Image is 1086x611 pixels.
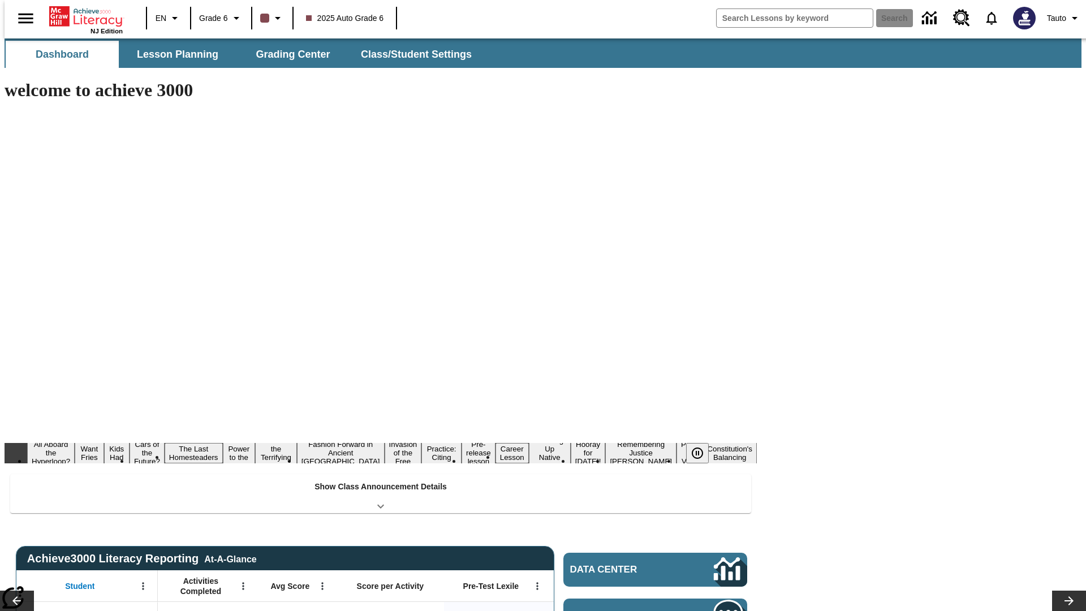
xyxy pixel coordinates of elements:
span: Grade 6 [199,12,228,24]
div: At-A-Glance [204,552,256,565]
div: Show Class Announcement Details [10,474,751,513]
button: Slide 2 Do You Want Fries With That? [75,426,104,480]
span: Student [65,581,94,591]
input: search field [717,9,873,27]
span: NJ Edition [90,28,123,35]
button: Slide 15 Remembering Justice O'Connor [605,438,676,467]
button: Open Menu [135,578,152,595]
a: Data Center [563,553,747,587]
img: Avatar [1013,7,1036,29]
span: Dashboard [36,48,89,61]
button: Dashboard [6,41,119,68]
button: Profile/Settings [1042,8,1086,28]
button: Open side menu [9,2,42,35]
span: Data Center [570,564,676,575]
a: Home [49,5,123,28]
button: Class/Student Settings [352,41,481,68]
button: Slide 11 Pre-release lesson [462,438,495,467]
button: Slide 16 Point of View [676,438,703,467]
span: Score per Activity [357,581,424,591]
a: Resource Center, Will open in new tab [946,3,977,33]
button: Open Menu [235,578,252,595]
button: Grade: Grade 6, Select a grade [195,8,248,28]
span: Activities Completed [163,576,238,596]
button: Slide 8 Fashion Forward in Ancient Rome [297,438,385,467]
button: Lesson carousel, Next [1052,591,1086,611]
div: SubNavbar [5,41,482,68]
button: Open Menu [529,578,546,595]
button: Open Menu [314,578,331,595]
button: Lesson Planning [121,41,234,68]
button: Language: EN, Select a language [150,8,187,28]
span: Lesson Planning [137,48,218,61]
button: Class color is dark brown. Change class color [256,8,289,28]
button: Grading Center [236,41,350,68]
button: Slide 12 Career Lesson [495,443,529,463]
span: Pre-Test Lexile [463,581,519,591]
button: Slide 10 Mixed Practice: Citing Evidence [421,434,462,472]
button: Slide 5 The Last Homesteaders [165,443,223,463]
span: Achieve3000 Literacy Reporting [27,552,257,565]
a: Notifications [977,3,1006,33]
button: Pause [686,443,709,463]
button: Slide 7 Attack of the Terrifying Tomatoes [255,434,297,472]
div: Home [49,4,123,35]
p: Show Class Announcement Details [314,481,447,493]
span: EN [156,12,166,24]
span: Tauto [1047,12,1066,24]
h1: welcome to achieve 3000 [5,80,757,101]
span: Class/Student Settings [361,48,472,61]
a: Data Center [915,3,946,34]
button: Select a new avatar [1006,3,1042,33]
button: Slide 14 Hooray for Constitution Day! [571,438,606,467]
span: Grading Center [256,48,330,61]
button: Slide 17 The Constitution's Balancing Act [703,434,757,472]
button: Slide 13 Cooking Up Native Traditions [529,434,571,472]
button: Slide 1 All Aboard the Hyperloop? [27,438,75,467]
button: Slide 9 The Invasion of the Free CD [385,430,422,476]
div: Pause [686,443,720,463]
span: Avg Score [270,581,309,591]
span: 2025 Auto Grade 6 [306,12,384,24]
button: Slide 3 Dirty Jobs Kids Had To Do [104,426,130,480]
button: Slide 6 Solar Power to the People [223,434,256,472]
button: Slide 4 Cars of the Future? [130,438,165,467]
div: SubNavbar [5,38,1081,68]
